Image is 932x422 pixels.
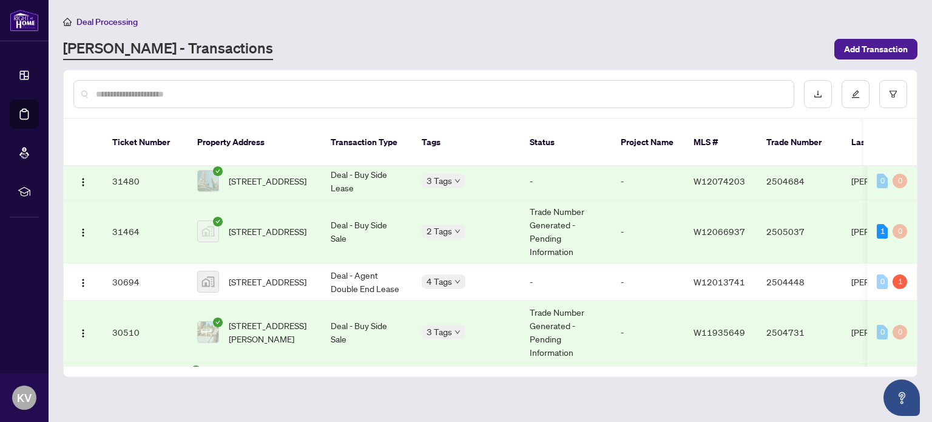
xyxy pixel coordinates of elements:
[520,200,611,264] td: Trade Number Generated - Pending Information
[103,119,187,166] th: Ticket Number
[17,389,32,406] span: KV
[757,301,842,364] td: 2504731
[684,119,757,166] th: MLS #
[103,301,187,364] td: 30510
[877,325,888,339] div: 0
[611,264,684,301] td: -
[103,264,187,301] td: 30694
[893,274,907,289] div: 1
[454,329,461,335] span: down
[520,163,611,200] td: -
[198,322,218,342] img: thumbnail-img
[229,319,311,345] span: [STREET_ADDRESS][PERSON_NAME]
[844,39,908,59] span: Add Transaction
[427,274,452,288] span: 4 Tags
[76,16,138,27] span: Deal Processing
[10,9,39,32] img: logo
[427,325,452,339] span: 3 Tags
[427,174,452,188] span: 3 Tags
[198,271,218,292] img: thumbnail-img
[321,264,412,301] td: Deal - Agent Double End Lease
[229,225,306,238] span: [STREET_ADDRESS]
[213,166,223,176] span: check-circle
[229,275,306,288] span: [STREET_ADDRESS]
[73,222,93,241] button: Logo
[454,228,461,234] span: down
[851,90,860,98] span: edit
[321,163,412,200] td: Deal - Buy Side Lease
[73,322,93,342] button: Logo
[889,90,897,98] span: filter
[842,80,870,108] button: edit
[73,272,93,291] button: Logo
[198,171,218,191] img: thumbnail-img
[63,38,273,60] a: [PERSON_NAME] - Transactions
[694,276,745,287] span: W12013741
[520,301,611,364] td: Trade Number Generated - Pending Information
[611,163,684,200] td: -
[103,163,187,200] td: 31480
[78,328,88,338] img: Logo
[103,200,187,264] td: 31464
[78,278,88,288] img: Logo
[321,200,412,264] td: Deal - Buy Side Sale
[198,221,218,242] img: thumbnail-img
[78,177,88,187] img: Logo
[804,80,832,108] button: download
[877,174,888,188] div: 0
[611,119,684,166] th: Project Name
[187,119,321,166] th: Property Address
[893,325,907,339] div: 0
[893,174,907,188] div: 0
[694,327,745,338] span: W11935649
[834,39,917,60] button: Add Transaction
[694,226,745,237] span: W12066937
[229,174,306,188] span: [STREET_ADDRESS]
[454,178,461,184] span: down
[321,301,412,364] td: Deal - Buy Side Sale
[454,279,461,285] span: down
[879,80,907,108] button: filter
[757,163,842,200] td: 2504684
[412,119,520,166] th: Tags
[321,119,412,166] th: Transaction Type
[814,90,822,98] span: download
[191,366,201,375] span: check-circle
[213,217,223,226] span: check-circle
[427,224,452,238] span: 2 Tags
[78,228,88,237] img: Logo
[757,264,842,301] td: 2504448
[893,224,907,239] div: 0
[877,224,888,239] div: 1
[73,171,93,191] button: Logo
[520,119,611,166] th: Status
[757,119,842,166] th: Trade Number
[611,301,684,364] td: -
[611,200,684,264] td: -
[877,274,888,289] div: 0
[213,318,223,327] span: check-circle
[757,200,842,264] td: 2505037
[63,18,72,26] span: home
[883,379,920,416] button: Open asap
[694,175,745,186] span: W12074203
[520,264,611,301] td: -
